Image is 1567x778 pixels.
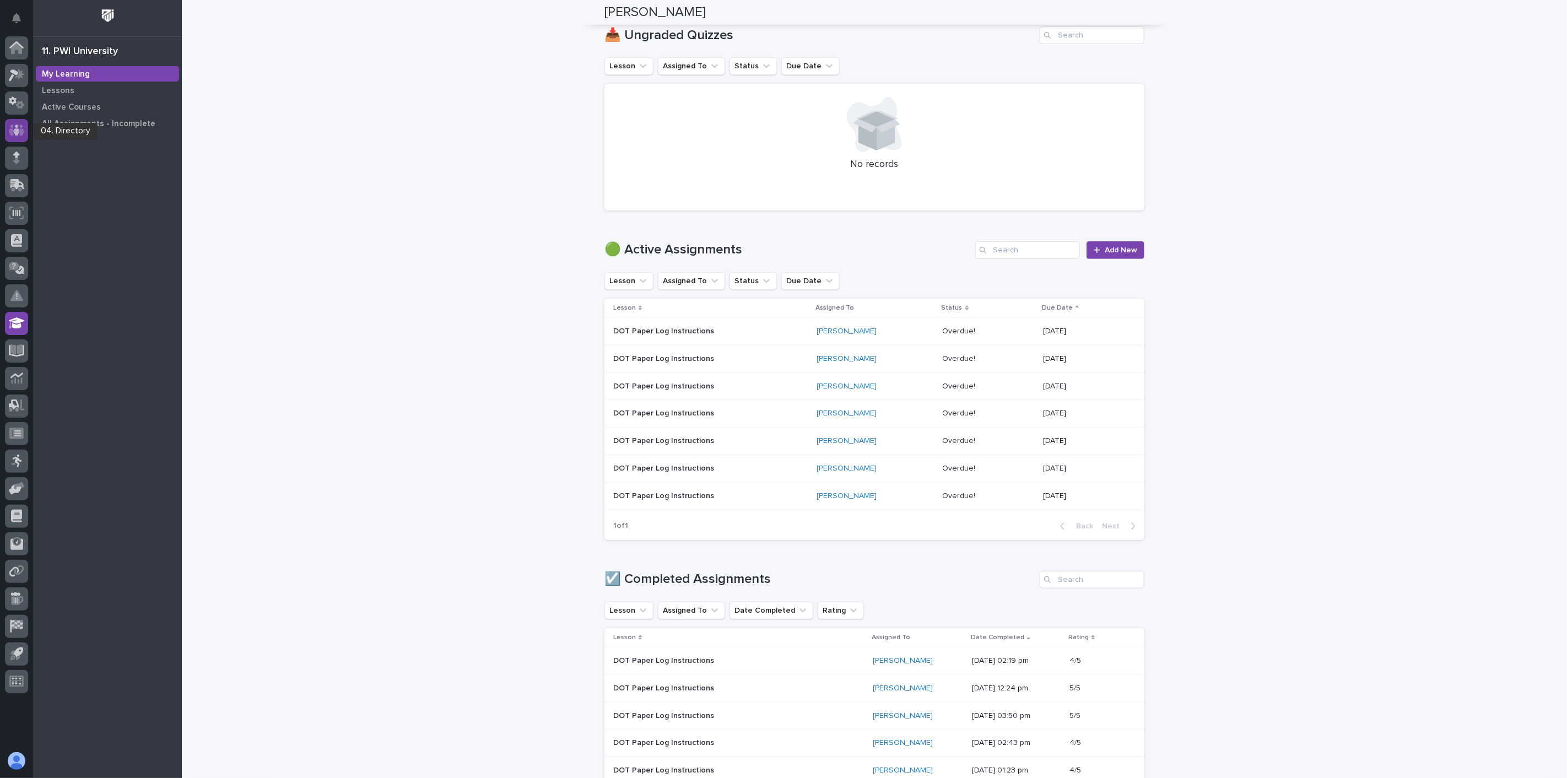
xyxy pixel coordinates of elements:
a: [PERSON_NAME] [817,491,877,501]
p: Lesson [613,302,636,314]
input: Search [975,241,1080,259]
tr: DOT Paper Log Instructions[PERSON_NAME] Overdue!Overdue! [DATE] [604,372,1144,400]
a: [PERSON_NAME] [873,656,933,666]
a: [PERSON_NAME] [817,327,877,336]
tr: DOT Paper Log Instructions[PERSON_NAME] [DATE] 02:43 pm4/54/5 [604,730,1144,757]
a: [PERSON_NAME] [873,711,933,721]
input: Search [1040,26,1144,44]
button: Date Completed [730,602,813,619]
p: DOT Paper Log Instructions [613,738,806,748]
p: [DATE] 02:19 pm [972,656,1061,666]
p: Rating [1068,631,1089,644]
p: [DATE] [1043,409,1127,418]
p: [DATE] 02:43 pm [972,738,1061,748]
p: Status [942,302,963,314]
p: DOT Paper Log Instructions [613,464,806,473]
p: [DATE] 12:24 pm [972,684,1061,693]
p: DOT Paper Log Instructions [613,491,806,501]
a: [PERSON_NAME] [817,382,877,391]
p: [DATE] [1043,327,1127,336]
button: Assigned To [658,602,725,619]
tr: DOT Paper Log Instructions[PERSON_NAME] [DATE] 02:19 pm4/54/5 [604,647,1144,674]
p: 4/5 [1069,764,1083,775]
p: Assigned To [816,302,855,314]
button: Next [1098,521,1144,531]
button: Assigned To [658,57,725,75]
p: Date Completed [971,631,1024,644]
h1: ☑️ Completed Assignments [604,571,1035,587]
p: DOT Paper Log Instructions [613,436,806,446]
tr: DOT Paper Log Instructions[PERSON_NAME] [DATE] 12:24 pm5/55/5 [604,674,1144,702]
button: Lesson [604,272,653,290]
p: Due Date [1042,302,1073,314]
a: [PERSON_NAME] [873,684,933,693]
p: Lesson [613,631,636,644]
p: 5/5 [1069,682,1083,693]
button: users-avatar [5,749,28,772]
div: Notifications [14,13,28,31]
button: Lesson [604,57,653,75]
p: DOT Paper Log Instructions [613,684,806,693]
p: [DATE] [1043,491,1127,501]
span: Back [1069,522,1093,530]
a: My Learning [33,66,182,82]
p: Overdue! [943,434,978,446]
div: 11. PWI University [42,46,118,58]
p: Overdue! [943,325,978,336]
button: Assigned To [658,272,725,290]
h1: 📥 Ungraded Quizzes [604,28,1035,44]
tr: DOT Paper Log Instructions[PERSON_NAME] Overdue!Overdue! [DATE] [604,428,1144,455]
tr: DOT Paper Log Instructions[PERSON_NAME] Overdue!Overdue! [DATE] [604,345,1144,372]
p: Overdue! [943,352,978,364]
h1: 🟢 Active Assignments [604,242,971,258]
button: Due Date [781,272,840,290]
p: DOT Paper Log Instructions [613,382,806,391]
p: [DATE] [1043,382,1127,391]
p: Overdue! [943,380,978,391]
p: My Learning [42,69,90,79]
a: All Assignments - Incomplete [33,115,182,132]
tr: DOT Paper Log Instructions[PERSON_NAME] Overdue!Overdue! [DATE] [604,455,1144,482]
p: DOT Paper Log Instructions [613,327,806,336]
a: [PERSON_NAME] [817,354,877,364]
input: Search [1040,571,1144,588]
p: Active Courses [42,102,101,112]
p: [DATE] [1043,464,1127,473]
button: Due Date [781,57,840,75]
p: Assigned To [872,631,910,644]
tr: DOT Paper Log Instructions[PERSON_NAME] Overdue!Overdue! [DATE] [604,317,1144,345]
button: Rating [818,602,864,619]
tr: DOT Paper Log Instructions[PERSON_NAME] Overdue!Overdue! [DATE] [604,482,1144,510]
a: Add New [1087,241,1144,259]
h2: [PERSON_NAME] [604,4,706,20]
span: Add New [1105,246,1137,254]
a: Lessons [33,82,182,99]
button: Notifications [5,7,28,30]
p: DOT Paper Log Instructions [613,409,806,418]
span: Next [1102,522,1126,530]
p: DOT Paper Log Instructions [613,766,806,775]
p: 5/5 [1069,709,1083,721]
p: Overdue! [943,462,978,473]
button: Back [1051,521,1098,531]
a: [PERSON_NAME] [817,464,877,473]
p: DOT Paper Log Instructions [613,656,806,666]
p: DOT Paper Log Instructions [613,354,806,364]
a: [PERSON_NAME] [873,766,933,775]
p: [DATE] 01:23 pm [972,766,1061,775]
p: Lessons [42,86,74,96]
p: Overdue! [943,407,978,418]
p: [DATE] [1043,436,1127,446]
p: 1 of 1 [604,512,637,539]
a: [PERSON_NAME] [817,436,877,446]
a: Active Courses [33,99,182,115]
button: Status [730,57,777,75]
p: No records [618,159,1131,171]
p: [DATE] 03:50 pm [972,711,1061,721]
tr: DOT Paper Log Instructions[PERSON_NAME] [DATE] 03:50 pm5/55/5 [604,702,1144,730]
p: 4/5 [1069,736,1083,748]
p: Overdue! [943,489,978,501]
